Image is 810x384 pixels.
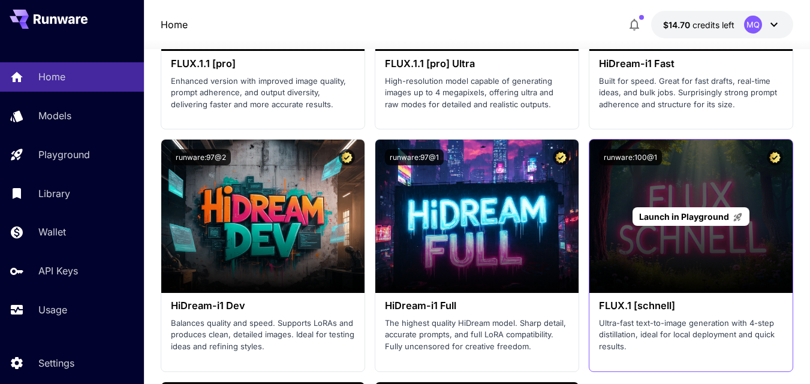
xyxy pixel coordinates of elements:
[375,140,579,293] img: alt
[38,303,67,317] p: Usage
[663,19,734,31] div: $14.6993
[599,58,783,69] h3: HiDream-i1 Fast
[38,69,65,84] p: Home
[171,300,355,312] h3: HiDream-i1 Dev
[599,75,783,111] p: Built for speed. Great for fast drafts, real-time ideas, and bulk jobs. Surprisingly strong promp...
[633,207,749,226] a: Launch in Playground
[553,149,569,165] button: Certified Model – Vetted for best performance and includes a commercial license.
[171,58,355,69] h3: FLUX.1.1 [pro]
[385,58,569,69] h3: FLUX.1.1 [pro] Ultra
[385,149,444,165] button: runware:97@1
[639,211,729,222] span: Launch in Playground
[767,149,783,165] button: Certified Model – Vetted for best performance and includes a commercial license.
[38,108,71,123] p: Models
[38,147,90,162] p: Playground
[161,17,188,32] nav: breadcrumb
[161,17,188,32] a: Home
[171,149,231,165] button: runware:97@2
[38,225,66,239] p: Wallet
[385,75,569,111] p: High-resolution model capable of generating images up to 4 megapixels, offering ultra and raw mod...
[38,356,74,370] p: Settings
[385,300,569,312] h3: HiDream-i1 Full
[161,140,365,293] img: alt
[599,300,783,312] h3: FLUX.1 [schnell]
[744,16,762,34] div: MQ
[663,20,692,30] span: $14.70
[599,318,783,353] p: Ultra-fast text-to-image generation with 4-step distillation, ideal for local deployment and quic...
[171,318,355,353] p: Balances quality and speed. Supports LoRAs and produces clean, detailed images. Ideal for testing...
[651,11,793,38] button: $14.6993MQ
[692,20,734,30] span: credits left
[599,149,662,165] button: runware:100@1
[339,149,355,165] button: Certified Model – Vetted for best performance and includes a commercial license.
[38,186,70,201] p: Library
[38,264,78,278] p: API Keys
[171,75,355,111] p: Enhanced version with improved image quality, prompt adherence, and output diversity, delivering ...
[385,318,569,353] p: The highest quality HiDream model. Sharp detail, accurate prompts, and full LoRA compatibility. F...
